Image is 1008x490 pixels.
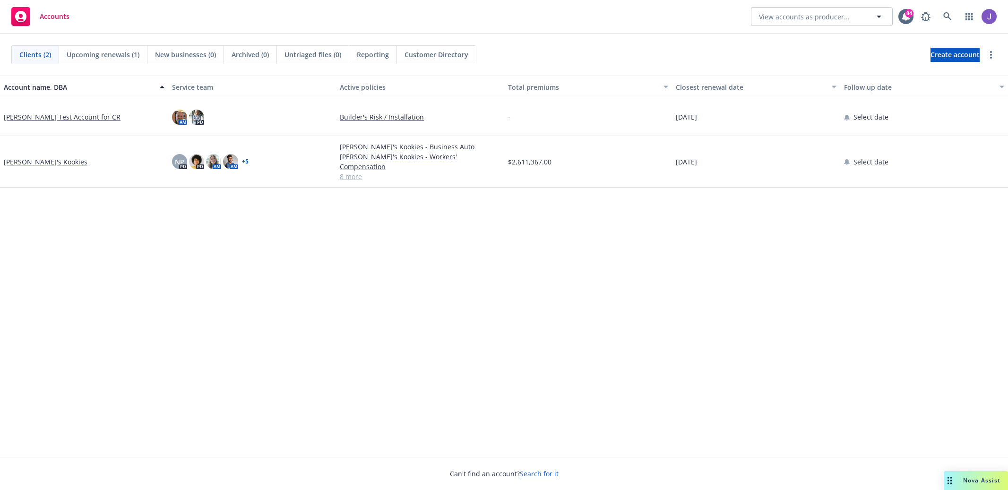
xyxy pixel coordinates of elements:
span: Archived (0) [232,50,269,60]
span: Select date [853,157,888,167]
a: + 5 [242,159,249,164]
a: Accounts [8,3,73,30]
span: [DATE] [676,157,697,167]
span: [DATE] [676,112,697,122]
div: Service team [172,82,333,92]
span: View accounts as producer... [759,12,850,22]
span: Nova Assist [963,476,1000,484]
img: photo [206,154,221,169]
img: photo [172,110,187,125]
div: Closest renewal date [676,82,826,92]
img: photo [189,110,204,125]
span: Upcoming renewals (1) [67,50,139,60]
img: photo [223,154,238,169]
span: Can't find an account? [450,469,559,479]
button: Nova Assist [944,471,1008,490]
a: [PERSON_NAME]'s Kookies - Business Auto [340,142,500,152]
span: $2,611,367.00 [508,157,551,167]
button: Total premiums [504,76,672,98]
a: Search for it [520,469,559,478]
span: Select date [853,112,888,122]
span: Customer Directory [405,50,468,60]
span: Clients (2) [19,50,51,60]
div: Active policies [340,82,500,92]
button: View accounts as producer... [751,7,893,26]
button: Active policies [336,76,504,98]
a: 8 more [340,172,500,181]
a: [PERSON_NAME]'s Kookies - Workers' Compensation [340,152,500,172]
div: 84 [905,9,913,17]
div: Account name, DBA [4,82,154,92]
div: Follow up date [844,82,994,92]
a: Report a Bug [916,7,935,26]
span: NP [175,157,184,167]
a: [PERSON_NAME] Test Account for CR [4,112,121,122]
div: Total premiums [508,82,658,92]
span: Reporting [357,50,389,60]
img: photo [189,154,204,169]
div: Drag to move [944,471,956,490]
a: Builder's Risk / Installation [340,112,500,122]
a: Search [938,7,957,26]
button: Service team [168,76,336,98]
button: Closest renewal date [672,76,840,98]
a: Switch app [960,7,979,26]
img: photo [982,9,997,24]
span: - [508,112,510,122]
span: Untriaged files (0) [284,50,341,60]
span: Create account [930,46,980,64]
a: Create account [930,48,980,62]
a: [PERSON_NAME]'s Kookies [4,157,87,167]
span: New businesses (0) [155,50,216,60]
span: Accounts [40,13,69,20]
a: more [985,49,997,60]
